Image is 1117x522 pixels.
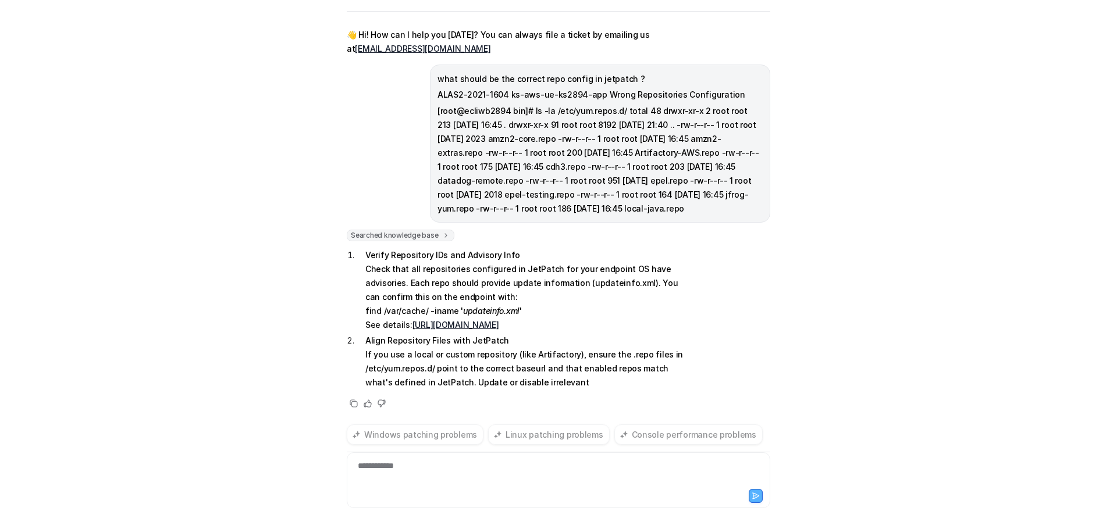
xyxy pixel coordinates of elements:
[614,424,763,445] button: Console performance problems
[365,334,687,389] p: Align Repository Files with JetPatch If you use a local or custom repository (like Artifactory), ...
[463,306,520,316] em: updateinfo.xml
[412,320,499,330] a: [URL][DOMAIN_NAME]
[347,424,483,445] button: Windows patching problems
[347,28,687,56] p: 👋 Hi! How can I help you [DATE]? You can always file a ticket by emailing us at
[355,44,490,53] a: [EMAIL_ADDRESS][DOMAIN_NAME]
[488,424,610,445] button: Linux patching problems
[365,248,687,332] p: Verify Repository IDs and Advisory Info Check that all repositories configured in JetPatch for yo...
[437,88,763,102] p: ALAS2-2021-1604 ks-aws-ue-ks2894-app Wrong Repositories Configuration
[437,72,763,86] p: what should be the correct repo config in jetpatch ?
[437,104,763,216] p: [root@ecliwb2894 bin]# ls -la /etc/yum.repos.d/ total 48 drwxr-xr-x 2 root root 213 [DATE] 16:45 ...
[347,230,454,241] span: Searched knowledge base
